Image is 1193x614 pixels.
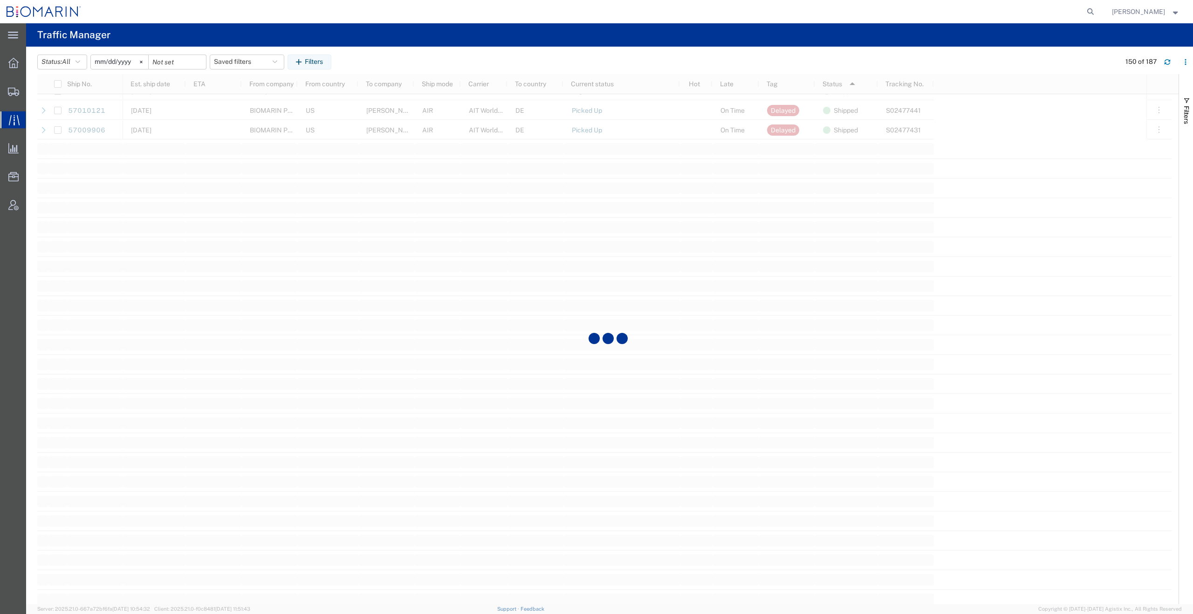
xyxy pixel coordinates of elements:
div: 150 of 187 [1125,57,1157,67]
input: Not set [149,55,206,69]
span: Filters [1183,106,1190,124]
span: Eydie Walker [1112,7,1165,17]
input: Not set [91,55,148,69]
h4: Traffic Manager [37,23,110,47]
button: Saved filters [210,55,284,69]
a: Support [497,606,521,612]
img: logo [7,5,81,19]
a: Feedback [521,606,544,612]
span: [DATE] 10:54:32 [112,606,150,612]
span: Client: 2025.21.0-f0c8481 [154,606,250,612]
span: Copyright © [DATE]-[DATE] Agistix Inc., All Rights Reserved [1038,605,1182,613]
button: Status:All [37,55,87,69]
span: [DATE] 11:51:43 [215,606,250,612]
span: All [62,58,70,65]
span: Server: 2025.21.0-667a72bf6fa [37,606,150,612]
button: Filters [288,55,331,69]
button: [PERSON_NAME] [1111,6,1180,17]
